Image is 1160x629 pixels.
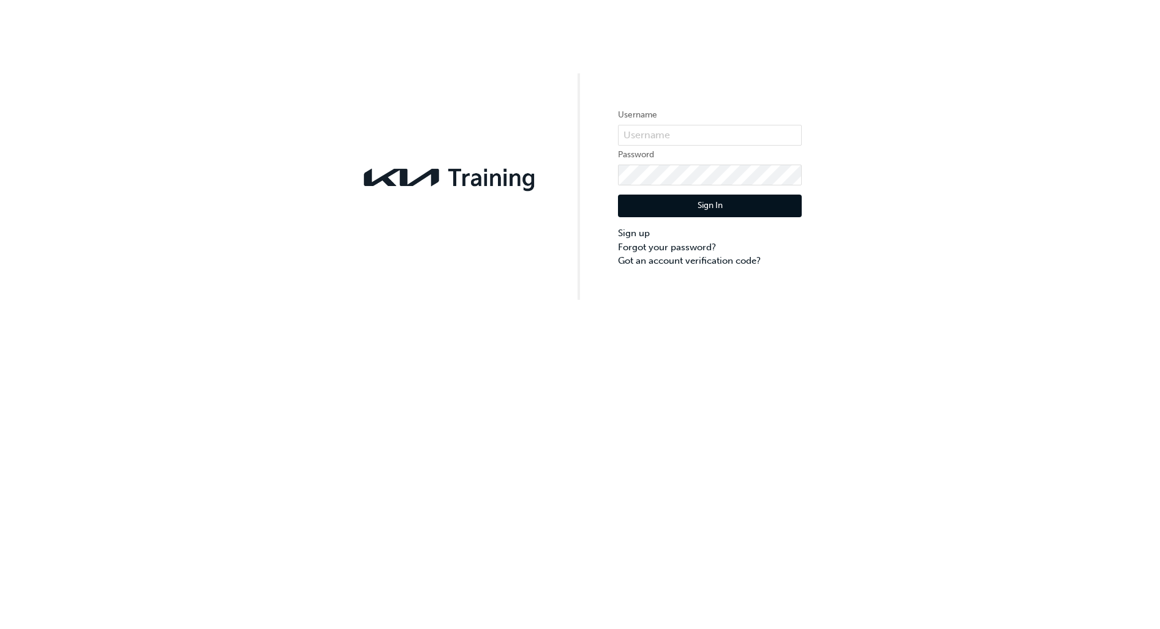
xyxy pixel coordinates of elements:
button: Sign In [618,195,802,218]
a: Forgot your password? [618,240,802,255]
input: Username [618,125,802,146]
a: Sign up [618,226,802,240]
label: Password [618,147,802,162]
label: Username [618,108,802,122]
a: Got an account verification code? [618,254,802,268]
img: kia-training [358,161,542,194]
